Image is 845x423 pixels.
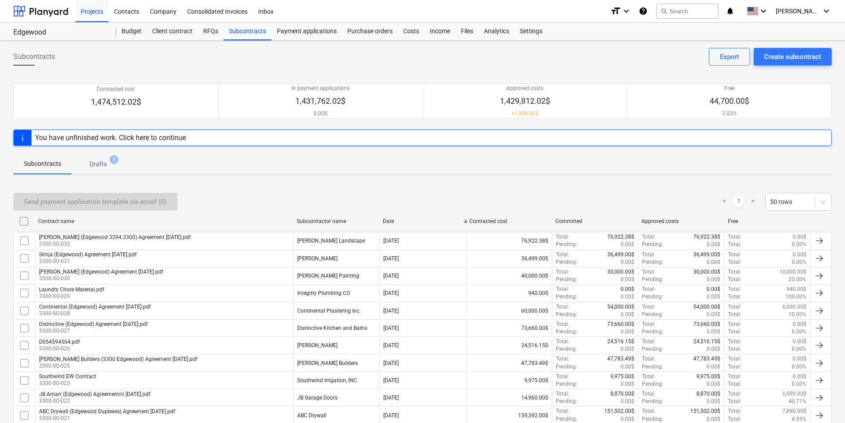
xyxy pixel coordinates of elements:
p: + 1,950.00$ [500,110,550,117]
span: [PERSON_NAME] [776,8,820,15]
p: 3.03% [710,110,749,117]
p: Pending : [642,380,663,388]
div: Laundry Chute Material.pdf [39,286,104,293]
p: 1,429,812.02$ [500,96,550,106]
div: 14,960.00$ [466,390,552,405]
p: 10,000.00$ [779,268,806,276]
button: Export [709,48,750,66]
p: Pending : [642,363,663,371]
div: Contracted cost [469,218,548,224]
div: [DATE] [383,290,399,296]
div: Distinctive (Edgewood) Agreement [DATE].pdf [39,321,148,327]
p: Total : [556,303,569,311]
a: Payment applications [271,23,342,40]
div: You have unfinished work. Click here to continue [35,133,186,142]
p: 0.00$ [707,415,720,423]
p: 3300-SO-028 [39,310,151,317]
a: Files [456,23,479,40]
i: notifications [726,6,735,16]
div: Edgewood [13,28,106,37]
p: Contracted cost [91,86,141,93]
a: Analytics [479,23,515,40]
button: Create subcontract [754,48,832,66]
p: Total : [728,373,741,380]
p: Total : [556,355,569,363]
p: 9,975.00$ [610,373,634,380]
p: 3300-SO-032 [39,240,191,248]
p: 0.00$ [707,398,720,405]
div: Free [728,218,807,224]
p: 0.00$ [621,286,634,293]
p: 0.00$ [621,311,634,318]
p: Total : [556,407,569,415]
p: Subcontracts [24,159,61,168]
div: 47,783.49$ [466,355,552,370]
div: 40,000.00$ [466,268,552,283]
div: 940.00$ [466,286,552,301]
p: Pending : [556,276,577,283]
p: Total : [728,328,741,336]
p: Total : [728,321,741,328]
p: 0.00% [792,345,806,353]
p: 1,431,762.02$ [291,96,350,106]
p: Pending : [556,311,577,318]
i: keyboard_arrow_down [821,6,832,16]
p: 30,000.00$ [693,268,720,276]
div: 159,392.00$ [466,407,552,423]
a: RFQs [198,23,224,40]
a: Next page [747,196,758,207]
div: [PERSON_NAME] (Edgewood) Agreement [DATE].pdf [39,269,163,275]
p: Free [710,85,749,92]
p: 0.00$ [707,241,720,248]
p: Total : [728,380,741,388]
p: Total : [642,321,655,328]
p: Total : [728,286,741,293]
p: Pending : [642,258,663,266]
p: Total : [728,311,741,318]
p: Pending : [556,293,577,301]
p: Pending : [556,345,577,353]
p: 3300-SO-022 [39,397,150,405]
p: Pending : [642,345,663,353]
p: Total : [728,407,741,415]
div: Contract name [38,218,290,224]
p: Pending : [642,415,663,423]
p: Pending : [642,293,663,301]
div: ABC Drywall (Edgewood Duplexes) Agreement [DATE].pdf [39,408,175,415]
i: keyboard_arrow_down [621,6,632,16]
a: Client contract [147,23,198,40]
p: 10.00% [789,311,806,318]
p: 0.00$ [621,415,634,423]
p: Total : [728,345,741,353]
p: 0.00$ [621,258,634,266]
p: 8,870.00$ [696,390,720,398]
p: Total : [556,373,569,380]
a: Purchase orders [342,23,398,40]
div: 24,516.15$ [466,338,552,353]
div: Southwind EW Contract [39,373,96,380]
p: 1,474,512.02$ [91,97,141,107]
p: Total : [642,338,655,345]
p: Total : [556,321,569,328]
button: Search [656,4,719,19]
p: 0.00$ [707,311,720,318]
div: Edgardo Fuentes Painting [297,273,359,279]
p: Total : [728,268,741,276]
p: Pending : [642,241,663,248]
div: 76,922.38$ [466,233,552,248]
p: 0.00% [792,363,806,371]
p: 0.00$ [793,251,806,258]
p: 54,000.00$ [693,303,720,311]
p: Pending : [556,328,577,336]
p: Total : [642,268,655,276]
span: search [660,8,668,15]
p: 6,090.00$ [782,390,806,398]
div: Simja Pavers [297,255,338,262]
p: 73,660.00$ [607,321,634,328]
p: Total : [642,355,655,363]
p: Pending : [556,398,577,405]
p: Total : [556,251,569,258]
p: 0.00$ [707,276,720,283]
